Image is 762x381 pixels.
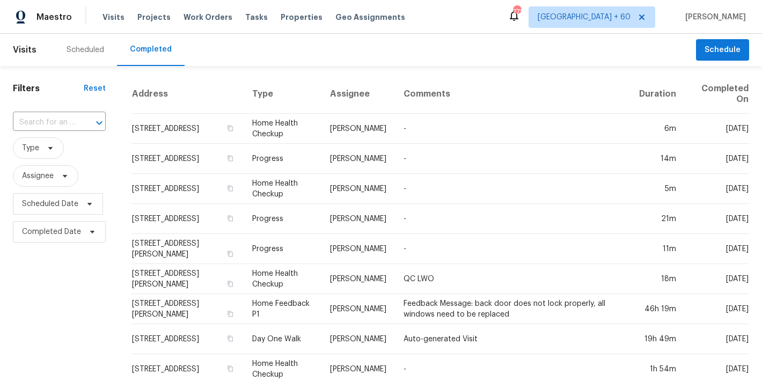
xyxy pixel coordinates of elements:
[13,38,36,62] span: Visits
[321,324,395,354] td: [PERSON_NAME]
[225,334,235,343] button: Copy Address
[685,144,749,174] td: [DATE]
[225,309,235,319] button: Copy Address
[225,279,235,289] button: Copy Address
[281,12,323,23] span: Properties
[244,324,321,354] td: Day One Walk
[22,199,78,209] span: Scheduled Date
[631,144,685,174] td: 14m
[131,234,244,264] td: [STREET_ADDRESS][PERSON_NAME]
[244,75,321,114] th: Type
[631,174,685,204] td: 5m
[131,75,244,114] th: Address
[225,364,235,373] button: Copy Address
[538,12,631,23] span: [GEOGRAPHIC_DATA] + 60
[131,324,244,354] td: [STREET_ADDRESS]
[395,144,631,174] td: -
[395,75,631,114] th: Comments
[696,39,749,61] button: Schedule
[321,294,395,324] td: [PERSON_NAME]
[184,12,232,23] span: Work Orders
[321,144,395,174] td: [PERSON_NAME]
[102,12,124,23] span: Visits
[395,324,631,354] td: Auto-generated Visit
[131,174,244,204] td: [STREET_ADDRESS]
[321,234,395,264] td: [PERSON_NAME]
[225,184,235,193] button: Copy Address
[225,123,235,133] button: Copy Address
[131,144,244,174] td: [STREET_ADDRESS]
[130,44,172,55] div: Completed
[321,114,395,144] td: [PERSON_NAME]
[685,75,749,114] th: Completed On
[395,234,631,264] td: -
[685,294,749,324] td: [DATE]
[244,234,321,264] td: Progress
[631,204,685,234] td: 21m
[395,294,631,324] td: Feedback Message: back door does not lock properly, all windows need to be replaced
[131,294,244,324] td: [STREET_ADDRESS][PERSON_NAME]
[36,12,72,23] span: Maestro
[685,324,749,354] td: [DATE]
[631,75,685,114] th: Duration
[685,174,749,204] td: [DATE]
[321,204,395,234] td: [PERSON_NAME]
[321,264,395,294] td: [PERSON_NAME]
[22,226,81,237] span: Completed Date
[685,204,749,234] td: [DATE]
[631,264,685,294] td: 18m
[22,143,39,153] span: Type
[335,12,405,23] span: Geo Assignments
[244,174,321,204] td: Home Health Checkup
[225,153,235,163] button: Copy Address
[395,204,631,234] td: -
[244,264,321,294] td: Home Health Checkup
[244,204,321,234] td: Progress
[84,83,106,94] div: Reset
[92,115,107,130] button: Open
[131,114,244,144] td: [STREET_ADDRESS]
[244,294,321,324] td: Home Feedback P1
[681,12,746,23] span: [PERSON_NAME]
[631,294,685,324] td: 46h 19m
[137,12,171,23] span: Projects
[67,45,104,55] div: Scheduled
[395,114,631,144] td: -
[685,234,749,264] td: [DATE]
[244,144,321,174] td: Progress
[225,214,235,223] button: Copy Address
[245,13,268,21] span: Tasks
[395,264,631,294] td: QC LWO
[705,43,741,57] span: Schedule
[225,249,235,259] button: Copy Address
[631,114,685,144] td: 6m
[131,204,244,234] td: [STREET_ADDRESS]
[685,264,749,294] td: [DATE]
[244,114,321,144] td: Home Health Checkup
[13,83,84,94] h1: Filters
[321,75,395,114] th: Assignee
[395,174,631,204] td: -
[321,174,395,204] td: [PERSON_NAME]
[513,6,521,17] div: 771
[13,114,76,131] input: Search for an address...
[685,114,749,144] td: [DATE]
[631,324,685,354] td: 19h 49m
[631,234,685,264] td: 11m
[131,264,244,294] td: [STREET_ADDRESS][PERSON_NAME]
[22,171,54,181] span: Assignee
